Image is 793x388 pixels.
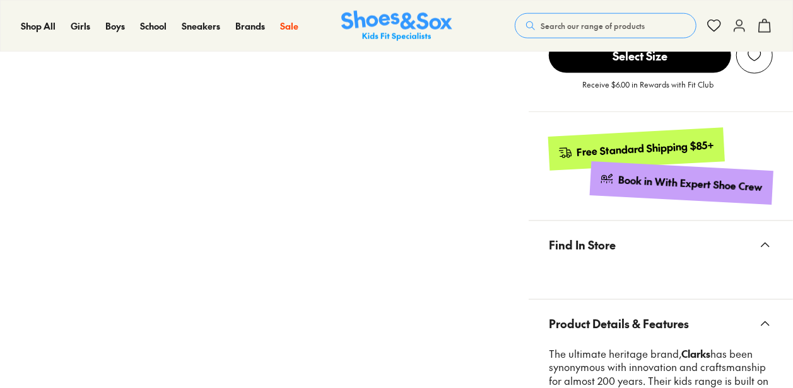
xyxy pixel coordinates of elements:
a: Brands [235,20,265,33]
a: Shop All [21,20,56,33]
span: Girls [71,20,90,32]
span: Find In Store [549,226,616,263]
a: Shoes & Sox [341,11,452,42]
span: Shop All [21,20,56,32]
p: Receive $6.00 in Rewards with Fit Club [583,79,714,101]
button: Search our range of products [515,13,696,38]
span: Boys [105,20,125,32]
span: Product Details & Features [549,305,689,342]
span: Sneakers [182,20,220,32]
a: School [140,20,167,33]
button: Add to Wishlist [736,37,773,74]
div: Book in With Expert Shoe Crew [618,173,763,195]
a: Sneakers [182,20,220,33]
a: Book in With Expert Shoe Crew [590,162,773,205]
a: Sale [280,20,298,33]
iframe: Find in Store [549,268,773,284]
a: Girls [71,20,90,33]
div: Free Standard Shipping $85+ [577,139,715,159]
button: Select Size [549,37,731,74]
span: Sale [280,20,298,32]
img: SNS_Logo_Responsive.svg [341,11,452,42]
button: Product Details & Features [529,300,793,347]
span: Brands [235,20,265,32]
strong: Clarks [681,346,710,360]
span: School [140,20,167,32]
a: Boys [105,20,125,33]
button: Find In Store [529,221,793,268]
span: Search our range of products [541,20,645,31]
a: Free Standard Shipping $85+ [548,128,725,171]
span: Select Size [549,38,731,73]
